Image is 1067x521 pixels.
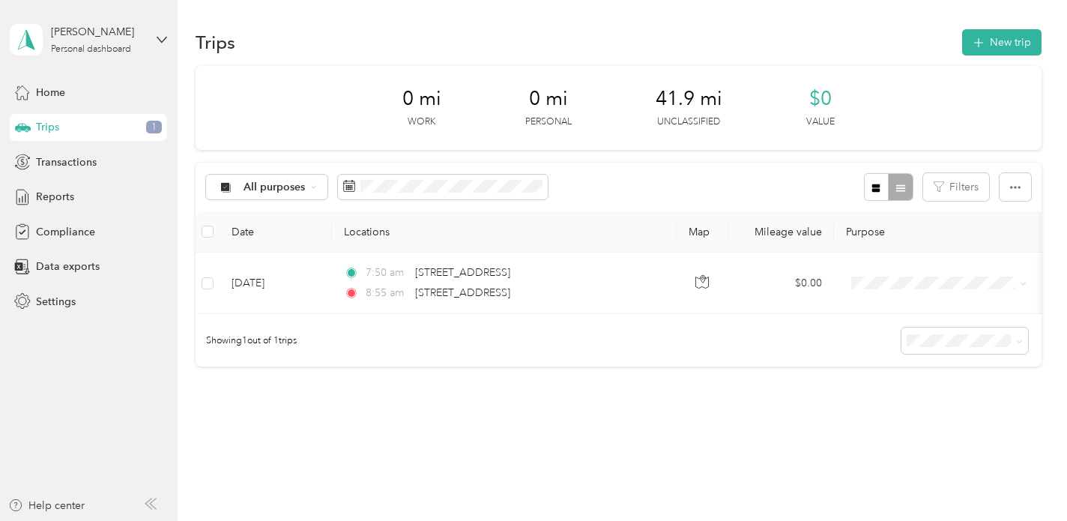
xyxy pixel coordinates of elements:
th: Locations [332,211,677,253]
h1: Trips [196,34,235,50]
span: Home [36,85,65,100]
span: Data exports [36,259,100,274]
span: Settings [36,294,76,310]
th: Map [677,211,729,253]
span: 7:50 am [366,265,408,281]
button: Filters [923,173,989,201]
span: Compliance [36,224,95,240]
span: Trips [36,119,59,135]
iframe: Everlance-gr Chat Button Frame [983,437,1067,521]
span: $0 [809,87,832,111]
td: [DATE] [220,253,332,314]
th: Mileage value [729,211,834,253]
td: $0.00 [729,253,834,314]
p: Value [806,115,835,129]
span: 0 mi [402,87,441,111]
span: 41.9 mi [656,87,722,111]
p: Work [408,115,435,129]
div: [PERSON_NAME] [51,24,145,40]
div: Personal dashboard [51,45,131,54]
button: New trip [962,29,1042,55]
p: Personal [525,115,572,129]
span: 0 mi [529,87,568,111]
span: Showing 1 out of 1 trips [196,334,297,348]
span: 8:55 am [366,285,408,301]
th: Date [220,211,332,253]
span: Reports [36,189,74,205]
span: [STREET_ADDRESS] [415,286,510,299]
span: [STREET_ADDRESS] [415,266,510,279]
span: All purposes [244,182,306,193]
th: Purpose [834,211,1044,253]
span: 1 [146,121,162,134]
span: Transactions [36,154,97,170]
button: Help center [8,498,85,514]
p: Unclassified [657,115,720,129]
